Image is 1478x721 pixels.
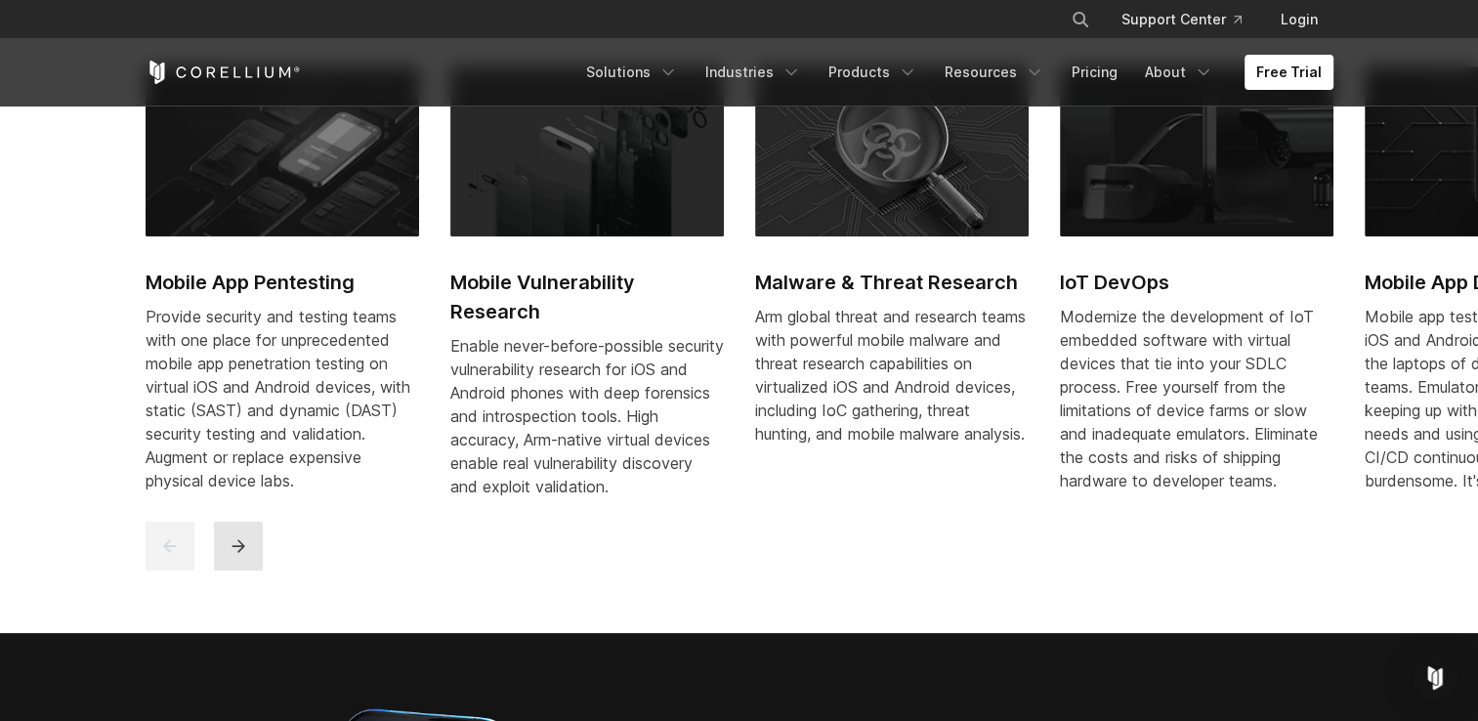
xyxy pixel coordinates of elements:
[1133,55,1225,90] a: About
[1063,2,1098,37] button: Search
[933,55,1056,90] a: Resources
[450,334,724,498] div: Enable never-before-possible security vulnerability research for iOS and Android phones with deep...
[1106,2,1257,37] a: Support Center
[1060,66,1333,516] a: IoT DevOps IoT DevOps Modernize the development of IoT embedded software with virtual devices tha...
[450,66,724,236] img: Mobile Vulnerability Research
[146,305,419,492] div: Provide security and testing teams with one place for unprecedented mobile app penetration testin...
[450,268,724,326] h2: Mobile Vulnerability Research
[1047,2,1333,37] div: Navigation Menu
[574,55,1333,90] div: Navigation Menu
[146,66,419,516] a: Mobile App Pentesting Mobile App Pentesting Provide security and testing teams with one place for...
[146,66,419,236] img: Mobile App Pentesting
[146,61,301,84] a: Corellium Home
[694,55,813,90] a: Industries
[450,66,724,522] a: Mobile Vulnerability Research Mobile Vulnerability Research Enable never-before-possible security...
[1060,66,1333,236] img: IoT DevOps
[1060,268,1333,297] h2: IoT DevOps
[755,305,1029,445] div: Arm global threat and research teams with powerful mobile malware and threat research capabilitie...
[1412,655,1458,701] div: Open Intercom Messenger
[1060,55,1129,90] a: Pricing
[146,268,419,297] h2: Mobile App Pentesting
[755,66,1029,236] img: Malware & Threat Research
[1060,305,1333,492] div: Modernize the development of IoT embedded software with virtual devices that tie into your SDLC p...
[817,55,929,90] a: Products
[574,55,690,90] a: Solutions
[146,522,194,571] button: previous
[214,522,263,571] button: next
[755,268,1029,297] h2: Malware & Threat Research
[1245,55,1333,90] a: Free Trial
[1265,2,1333,37] a: Login
[755,66,1029,469] a: Malware & Threat Research Malware & Threat Research Arm global threat and research teams with pow...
